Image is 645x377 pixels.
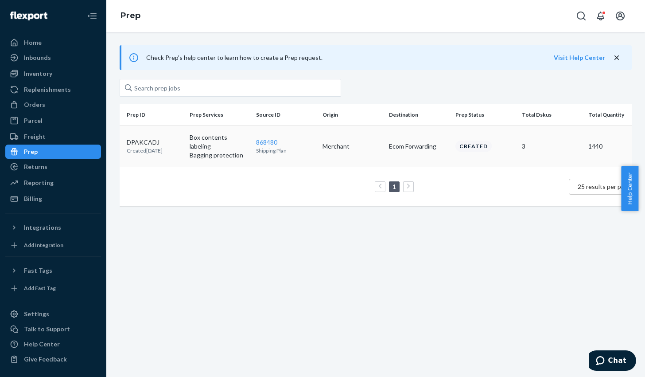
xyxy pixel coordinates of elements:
[5,35,101,50] a: Home
[24,284,56,292] div: Add Fast Tag
[24,85,71,94] div: Replenishments
[24,223,61,232] div: Integrations
[10,12,47,20] img: Flexport logo
[5,352,101,366] button: Give Feedback
[127,147,163,154] p: Created [DATE]
[24,310,49,318] div: Settings
[518,104,585,126] th: Total Dskus
[120,104,186,126] th: Prep ID
[5,51,101,65] a: Inbounds
[322,142,382,151] p: Merchant
[24,132,46,141] div: Freight
[455,141,492,152] div: Created
[113,3,148,29] ol: breadcrumbs
[186,104,253,126] th: Prep Services
[120,11,140,20] a: Prep
[5,98,101,112] a: Orders
[5,130,101,144] a: Freight
[5,263,101,278] button: Fast Tags
[589,350,636,373] iframe: Opens a widget where you can chat to one of our agents
[5,281,101,295] a: Add Fast Tag
[5,220,101,235] button: Integrations
[452,104,518,126] th: Prep Status
[385,104,452,126] th: Destination
[24,325,70,334] div: Talk to Support
[611,7,629,25] button: Open account menu
[5,322,101,336] button: Talk to Support
[24,178,54,187] div: Reporting
[24,162,47,171] div: Returns
[5,337,101,351] a: Help Center
[190,151,249,160] p: Bagging protection
[588,142,644,151] p: 1440
[256,147,315,154] p: Shipping Plan
[391,183,398,190] a: Page 1 is your current page
[5,82,101,97] a: Replenishments
[522,142,581,151] p: 3
[5,238,101,252] a: Add Integration
[146,54,322,61] span: Check Prep's help center to learn how to create a Prep request.
[190,133,249,151] p: Box contents labeling
[253,104,319,126] th: Source ID
[24,38,42,47] div: Home
[572,7,590,25] button: Open Search Box
[389,142,448,151] p: Ecom Forwarding
[24,147,38,156] div: Prep
[24,266,52,275] div: Fast Tags
[24,355,67,364] div: Give Feedback
[5,307,101,321] a: Settings
[554,53,605,62] button: Visit Help Center
[5,67,101,81] a: Inventory
[5,145,101,159] a: Prep
[5,176,101,190] a: Reporting
[5,114,101,128] a: Parcel
[120,79,341,97] input: Search prep jobs
[24,241,63,249] div: Add Integration
[24,116,43,125] div: Parcel
[24,100,45,109] div: Orders
[5,160,101,174] a: Returns
[621,166,638,211] button: Help Center
[83,7,101,25] button: Close Navigation
[592,7,610,25] button: Open notifications
[612,53,621,63] button: close
[256,138,277,146] a: 868480
[24,340,60,349] div: Help Center
[5,192,101,206] a: Billing
[24,69,52,78] div: Inventory
[24,53,51,62] div: Inbounds
[578,183,631,190] span: 25 results per page
[319,104,385,126] th: Origin
[127,138,163,147] p: DPAKCADJ
[24,194,42,203] div: Billing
